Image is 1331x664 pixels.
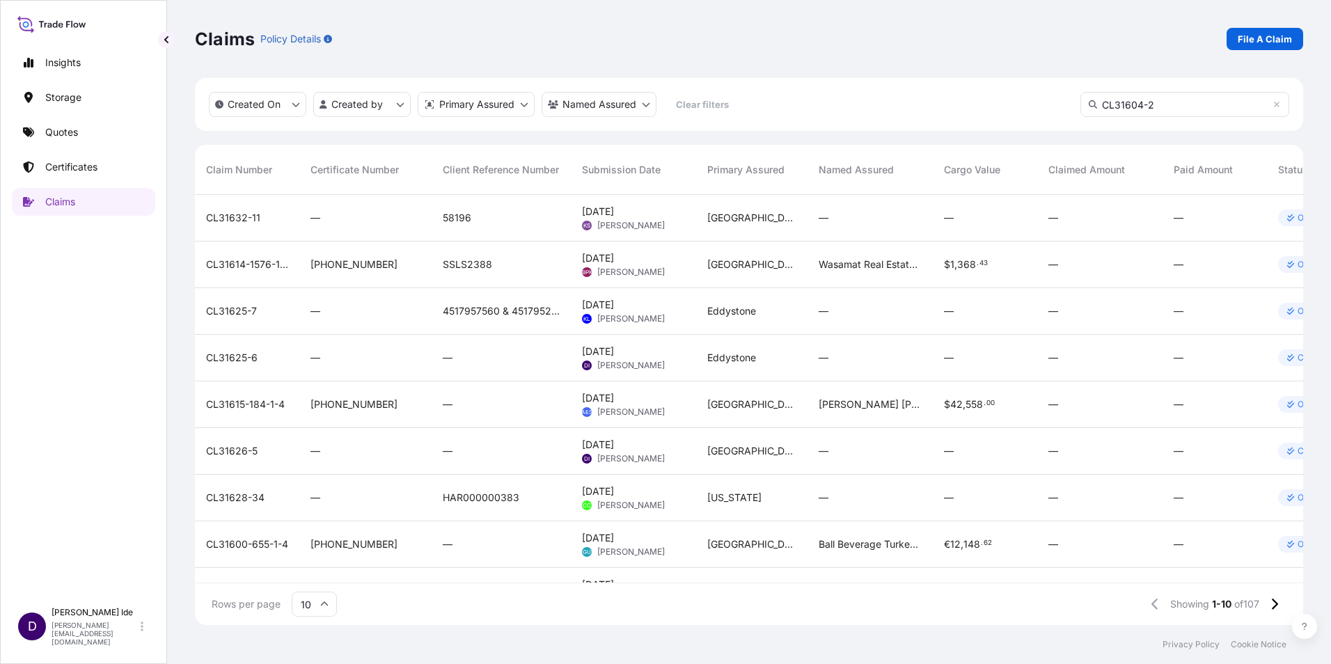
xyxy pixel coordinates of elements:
[12,188,155,216] a: Claims
[582,251,614,265] span: [DATE]
[443,163,559,177] span: Client Reference Number
[1048,351,1058,365] span: —
[1048,537,1058,551] span: —
[1174,397,1183,411] span: —
[310,304,320,318] span: —
[707,304,756,318] span: Eddystone
[597,500,665,511] span: [PERSON_NAME]
[206,163,272,177] span: Claim Number
[45,90,81,104] p: Storage
[206,491,265,505] span: CL31628-34
[310,351,320,365] span: —
[984,401,986,406] span: .
[1298,539,1319,550] p: Open
[597,546,665,558] span: [PERSON_NAME]
[195,28,255,50] p: Claims
[1231,639,1286,650] a: Cookie Notice
[1298,306,1319,317] p: Open
[1048,304,1058,318] span: —
[1212,597,1231,611] span: 1-10
[707,258,796,271] span: [GEOGRAPHIC_DATA]
[984,541,992,546] span: 62
[582,391,614,405] span: [DATE]
[45,195,75,209] p: Claims
[707,491,762,505] span: [US_STATE]
[707,351,756,365] span: Eddystone
[28,619,37,633] span: D
[1227,28,1303,50] a: File A Claim
[582,345,614,358] span: [DATE]
[562,97,636,111] p: Named Assured
[418,92,535,117] button: distributor Filter options
[209,92,306,117] button: createdOn Filter options
[944,539,950,549] span: €
[310,211,320,225] span: —
[1048,211,1058,225] span: —
[310,397,397,411] span: [PHONE_NUMBER]
[954,260,957,269] span: ,
[310,491,320,505] span: —
[819,258,922,271] span: Wasamat Real Estate Co
[819,444,828,458] span: —
[944,444,954,458] span: —
[1174,163,1233,177] span: Paid Amount
[957,260,976,269] span: 368
[597,220,665,231] span: [PERSON_NAME]
[443,537,452,551] span: —
[1048,258,1058,271] span: —
[986,401,995,406] span: 00
[676,97,729,111] p: Clear filters
[944,211,954,225] span: —
[206,444,258,458] span: CL31626-5
[1234,597,1259,611] span: of 107
[206,537,288,551] span: CL31600-655-1-4
[582,438,614,452] span: [DATE]
[663,93,741,116] button: Clear filters
[582,265,592,279] span: BPK
[944,304,954,318] span: —
[979,261,988,266] span: 43
[597,453,665,464] span: [PERSON_NAME]
[707,444,796,458] span: [GEOGRAPHIC_DATA]
[819,491,828,505] span: —
[260,32,321,46] p: Policy Details
[45,160,97,174] p: Certificates
[443,211,471,225] span: 58196
[707,537,796,551] span: [GEOGRAPHIC_DATA]
[12,84,155,111] a: Storage
[228,97,281,111] p: Created On
[1048,163,1125,177] span: Claimed Amount
[944,491,954,505] span: —
[944,400,950,409] span: $
[582,578,614,592] span: [DATE]
[206,397,285,411] span: CL31615-184-1-4
[45,125,78,139] p: Quotes
[584,452,590,466] span: DI
[310,444,320,458] span: —
[597,313,665,324] span: [PERSON_NAME]
[963,400,966,409] span: ,
[582,531,614,545] span: [DATE]
[1174,258,1183,271] span: —
[1298,399,1319,410] p: Open
[310,537,397,551] span: [PHONE_NUMBER]
[206,351,258,365] span: CL31625-6
[1163,639,1220,650] a: Privacy Policy
[443,351,452,365] span: —
[1174,304,1183,318] span: —
[584,358,590,372] span: DI
[597,267,665,278] span: [PERSON_NAME]
[950,539,961,549] span: 12
[819,537,922,551] span: Ball Beverage Turkey Paketleme A.S.
[1278,163,1308,177] span: Status
[582,163,661,177] span: Submission Date
[1298,212,1319,223] p: Open
[12,153,155,181] a: Certificates
[981,541,983,546] span: .
[582,484,614,498] span: [DATE]
[313,92,411,117] button: createdBy Filter options
[1080,92,1289,117] input: Search Claim Number
[583,312,590,326] span: KL
[52,621,138,646] p: [PERSON_NAME][EMAIL_ADDRESS][DOMAIN_NAME]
